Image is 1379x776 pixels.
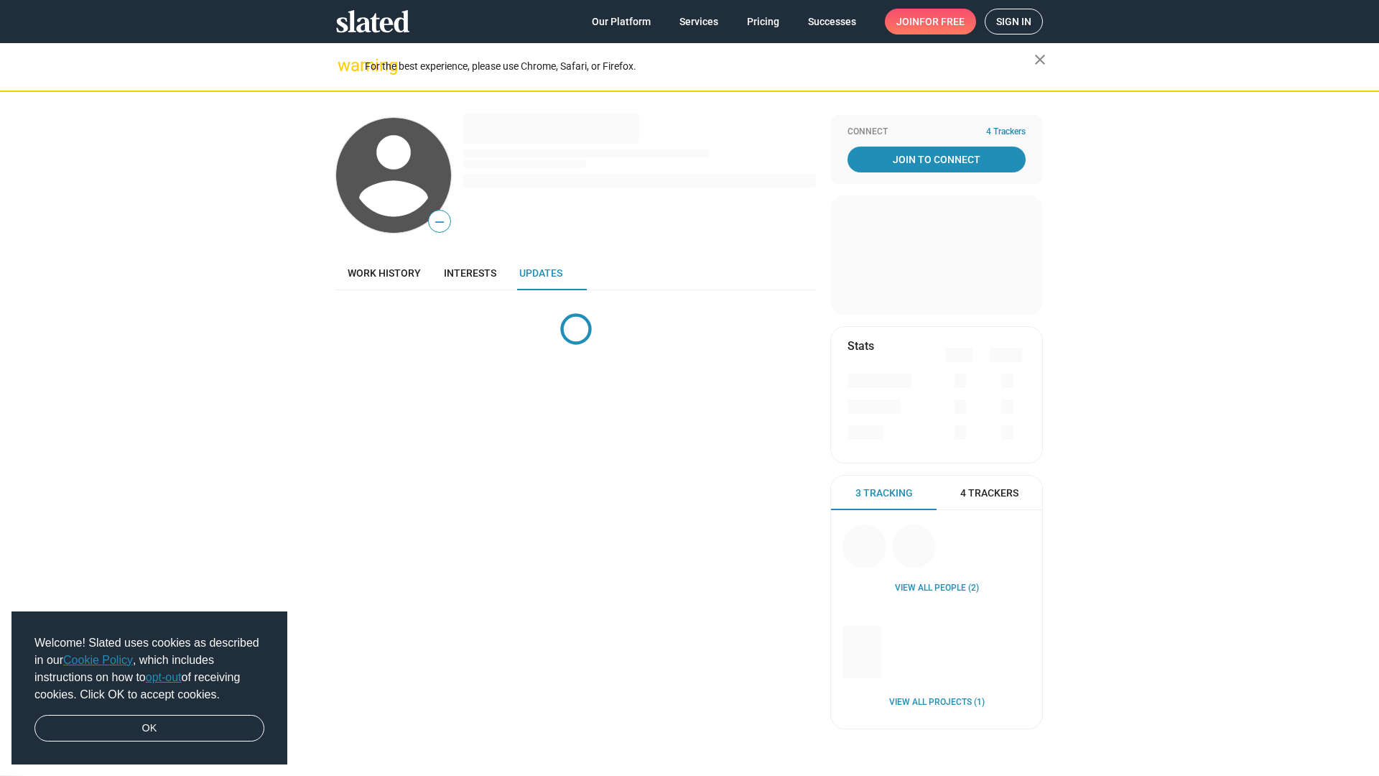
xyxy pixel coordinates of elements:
span: 4 Trackers [960,486,1018,500]
a: Services [668,9,730,34]
mat-icon: warning [338,57,355,74]
span: Work history [348,267,421,279]
a: Cookie Policy [63,654,133,666]
span: Successes [808,9,856,34]
span: Join To Connect [850,147,1023,172]
a: Work history [336,256,432,290]
a: Sign in [985,9,1043,34]
a: dismiss cookie message [34,715,264,742]
a: View all People (2) [895,583,979,594]
span: Sign in [996,9,1031,34]
span: Updates [519,267,562,279]
a: Updates [508,256,574,290]
a: Pricing [735,9,791,34]
a: opt-out [146,671,182,683]
span: Services [679,9,718,34]
span: 3 Tracking [855,486,913,500]
span: — [429,213,450,231]
a: View all Projects (1) [889,697,985,708]
a: Interests [432,256,508,290]
span: 4 Trackers [986,126,1026,138]
a: Join To Connect [848,147,1026,172]
mat-icon: close [1031,51,1049,68]
span: Interests [444,267,496,279]
span: Pricing [747,9,779,34]
a: Joinfor free [885,9,976,34]
span: Join [896,9,965,34]
a: Our Platform [580,9,662,34]
span: Welcome! Slated uses cookies as described in our , which includes instructions on how to of recei... [34,634,264,703]
span: Our Platform [592,9,651,34]
span: for free [919,9,965,34]
div: Connect [848,126,1026,138]
mat-card-title: Stats [848,338,874,354]
a: Successes [797,9,868,34]
div: cookieconsent [11,611,287,765]
div: For the best experience, please use Chrome, Safari, or Firefox. [365,57,1034,76]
